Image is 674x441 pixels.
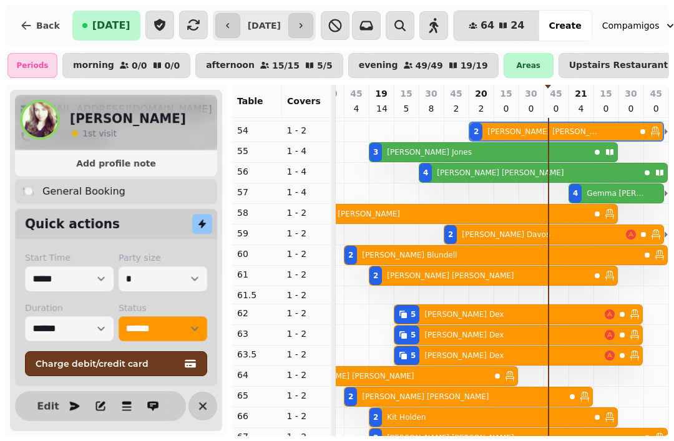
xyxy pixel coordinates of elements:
button: 6424 [454,11,540,41]
p: 56 [237,165,277,178]
div: 2 [373,412,378,422]
p: 19 / 19 [461,61,488,70]
p: 4 [351,102,361,115]
p: [PERSON_NAME] [PERSON_NAME] [487,127,598,137]
p: 1 - 2 [287,206,327,219]
p: [PERSON_NAME] Davos [462,230,550,240]
p: 1 - 2 [287,268,327,281]
p: 1 - 2 [287,289,327,301]
span: Add profile note [30,159,202,168]
p: 65 [237,389,277,402]
p: 2 [451,102,461,115]
div: 3 [373,147,378,157]
label: Status [119,301,207,314]
p: morning [73,61,114,70]
p: 63 [237,327,277,340]
button: evening49/4919/19 [348,53,499,78]
p: 1 - 2 [287,348,327,361]
p: 1 - 4 [287,186,327,198]
div: Areas [504,53,554,78]
p: 0 [526,102,536,115]
p: 15 [400,87,412,100]
label: Duration [25,301,114,314]
span: st [88,128,99,138]
p: Kit Holden [387,412,426,422]
p: evening [359,61,398,70]
p: 55 [237,145,277,157]
p: 1 - 2 [287,227,327,240]
p: 1 - 2 [287,124,327,137]
span: Back [36,21,60,30]
p: 62 [237,307,277,319]
span: Table [237,96,263,106]
p: 49 / 49 [416,61,443,70]
p: afternoon [206,61,255,70]
p: [PERSON_NAME] [PERSON_NAME] [362,392,489,402]
p: 19 [375,87,387,100]
p: 30 [325,87,337,100]
p: 30 [525,87,537,100]
button: Edit [36,394,61,419]
label: Start Time [25,251,114,264]
p: 8 [426,102,436,115]
span: 64 [481,21,494,31]
p: 15 / 15 [272,61,300,70]
label: Party size [119,251,207,264]
p: 66 [237,410,277,422]
p: 0 [626,102,636,115]
p: Gemma [PERSON_NAME] [587,188,648,198]
p: [PERSON_NAME] Dex [424,351,504,361]
p: 0 [601,102,611,115]
p: [PERSON_NAME] [PERSON_NAME] [387,271,514,281]
p: 0 [551,102,561,115]
p: 0 / 0 [165,61,180,70]
p: 30 [425,87,437,100]
p: 58 [237,206,277,219]
p: 57 [237,186,277,198]
p: 1 - 2 [287,369,327,381]
p: 15 [500,87,512,100]
button: morning0/00/0 [62,53,190,78]
span: Compamigos [602,19,660,32]
p: 1 - 2 [287,410,327,422]
p: 5 [401,102,411,115]
span: Charge debit/credit card [36,359,182,368]
div: 5 [411,309,416,319]
p: 30 [625,87,637,100]
span: [DATE] [92,21,130,31]
p: 61.5 [237,289,277,301]
p: 2 [476,102,486,115]
button: Create [539,11,591,41]
p: 14 [376,102,386,115]
h2: [PERSON_NAME] [70,109,186,127]
p: 21 [575,87,587,100]
p: 60 [237,248,277,260]
p: visit [82,127,117,139]
p: 1 - 2 [287,307,327,319]
p: 0 [651,102,661,115]
p: [PERSON_NAME] Jones [387,147,472,157]
span: 24 [510,21,524,31]
div: 2 [474,127,479,137]
div: 4 [423,168,428,178]
p: [PERSON_NAME] Blundell [362,250,457,260]
p: [PERSON_NAME] [PERSON_NAME] [437,168,564,178]
p: 4 [576,102,586,115]
div: 5 [411,330,416,340]
p: 64 [237,369,277,381]
img: aHR0cHM6Ly93d3cuZ3JhdmF0YXIuY29tL2F2YXRhci83NTdlYTkwNWJhYzkyNWUzNzQ4OTBjMjRjZGE3NDgzZT9zPTE1MCZkP... [20,100,60,140]
p: 0 / 0 [132,61,147,70]
p: 45 [650,87,662,100]
div: Periods [7,53,57,78]
div: 2 [348,392,353,402]
p: 🍽️ [22,184,35,199]
p: 54 [237,124,277,137]
span: 1 [82,128,88,138]
p: 45 [550,87,562,100]
h2: Quick actions [25,215,120,233]
p: 1 - 4 [287,145,327,157]
p: 61 [237,268,277,281]
div: 2 [373,271,378,281]
div: 2 [448,230,453,240]
p: 45 [350,87,362,100]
